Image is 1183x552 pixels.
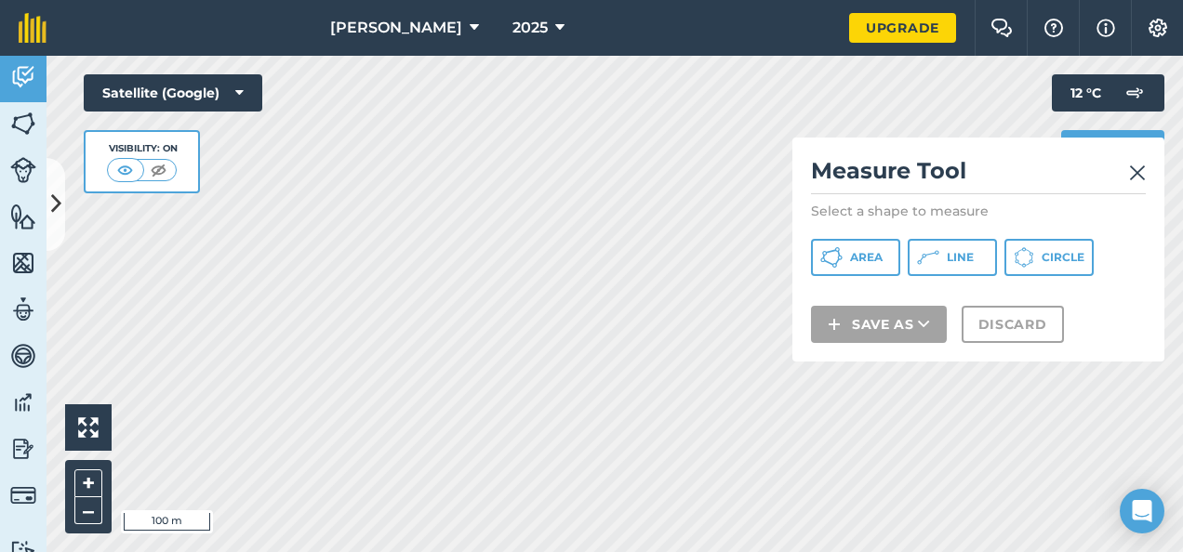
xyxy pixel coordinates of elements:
[1004,239,1094,276] button: Circle
[107,141,178,156] div: Visibility: On
[1043,19,1065,37] img: A question mark icon
[1129,162,1146,184] img: svg+xml;base64,PHN2ZyB4bWxucz0iaHR0cDovL3d3dy53My5vcmcvMjAwMC9zdmciIHdpZHRoPSIyMiIgaGVpZ2h0PSIzMC...
[10,342,36,370] img: svg+xml;base64,PD94bWwgdmVyc2lvbj0iMS4wIiBlbmNvZGluZz0idXRmLTgiPz4KPCEtLSBHZW5lcmF0b3I6IEFkb2JlIE...
[1097,17,1115,39] img: svg+xml;base64,PHN2ZyB4bWxucz0iaHR0cDovL3d3dy53My5vcmcvMjAwMC9zdmciIHdpZHRoPSIxNyIgaGVpZ2h0PSIxNy...
[811,156,1146,194] h2: Measure Tool
[113,161,137,179] img: svg+xml;base64,PHN2ZyB4bWxucz0iaHR0cDovL3d3dy53My5vcmcvMjAwMC9zdmciIHdpZHRoPSI1MCIgaGVpZ2h0PSI0MC...
[10,249,36,277] img: svg+xml;base64,PHN2ZyB4bWxucz0iaHR0cDovL3d3dy53My5vcmcvMjAwMC9zdmciIHdpZHRoPSI1NiIgaGVpZ2h0PSI2MC...
[1042,250,1084,265] span: Circle
[10,388,36,416] img: svg+xml;base64,PD94bWwgdmVyc2lvbj0iMS4wIiBlbmNvZGluZz0idXRmLTgiPz4KPCEtLSBHZW5lcmF0b3I6IEFkb2JlIE...
[1120,489,1164,533] div: Open Intercom Messenger
[947,250,974,265] span: Line
[828,313,841,335] img: svg+xml;base64,PHN2ZyB4bWxucz0iaHR0cDovL3d3dy53My5vcmcvMjAwMC9zdmciIHdpZHRoPSIxNCIgaGVpZ2h0PSIyNC...
[10,296,36,323] img: svg+xml;base64,PD94bWwgdmVyc2lvbj0iMS4wIiBlbmNvZGluZz0idXRmLTgiPz4KPCEtLSBHZW5lcmF0b3I6IEFkb2JlIE...
[811,202,1146,220] p: Select a shape to measure
[990,19,1013,37] img: Two speech bubbles overlapping with the left bubble in the forefront
[10,203,36,230] img: svg+xml;base64,PHN2ZyB4bWxucz0iaHR0cDovL3d3dy53My5vcmcvMjAwMC9zdmciIHdpZHRoPSI1NiIgaGVpZ2h0PSI2MC...
[811,239,900,276] button: Area
[74,469,102,497] button: +
[10,63,36,91] img: svg+xml;base64,PD94bWwgdmVyc2lvbj0iMS4wIiBlbmNvZGluZz0idXRmLTgiPz4KPCEtLSBHZW5lcmF0b3I6IEFkb2JlIE...
[811,306,947,343] button: Save as
[512,17,548,39] span: 2025
[962,306,1064,343] button: Discard
[1116,74,1153,112] img: svg+xml;base64,PD94bWwgdmVyc2lvbj0iMS4wIiBlbmNvZGluZz0idXRmLTgiPz4KPCEtLSBHZW5lcmF0b3I6IEFkb2JlIE...
[10,435,36,463] img: svg+xml;base64,PD94bWwgdmVyc2lvbj0iMS4wIiBlbmNvZGluZz0idXRmLTgiPz4KPCEtLSBHZW5lcmF0b3I6IEFkb2JlIE...
[1052,74,1164,112] button: 12 °C
[147,161,170,179] img: svg+xml;base64,PHN2ZyB4bWxucz0iaHR0cDovL3d3dy53My5vcmcvMjAwMC9zdmciIHdpZHRoPSI1MCIgaGVpZ2h0PSI0MC...
[19,13,47,43] img: fieldmargin Logo
[850,250,883,265] span: Area
[1061,130,1165,167] button: Print
[1070,74,1101,112] span: 12 ° C
[908,239,997,276] button: Line
[74,497,102,524] button: –
[10,482,36,508] img: svg+xml;base64,PD94bWwgdmVyc2lvbj0iMS4wIiBlbmNvZGluZz0idXRmLTgiPz4KPCEtLSBHZW5lcmF0b3I6IEFkb2JlIE...
[10,110,36,138] img: svg+xml;base64,PHN2ZyB4bWxucz0iaHR0cDovL3d3dy53My5vcmcvMjAwMC9zdmciIHdpZHRoPSI1NiIgaGVpZ2h0PSI2MC...
[10,157,36,183] img: svg+xml;base64,PD94bWwgdmVyc2lvbj0iMS4wIiBlbmNvZGluZz0idXRmLTgiPz4KPCEtLSBHZW5lcmF0b3I6IEFkb2JlIE...
[78,417,99,438] img: Four arrows, one pointing top left, one top right, one bottom right and the last bottom left
[84,74,262,112] button: Satellite (Google)
[1147,19,1169,37] img: A cog icon
[330,17,462,39] span: [PERSON_NAME]
[849,13,956,43] a: Upgrade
